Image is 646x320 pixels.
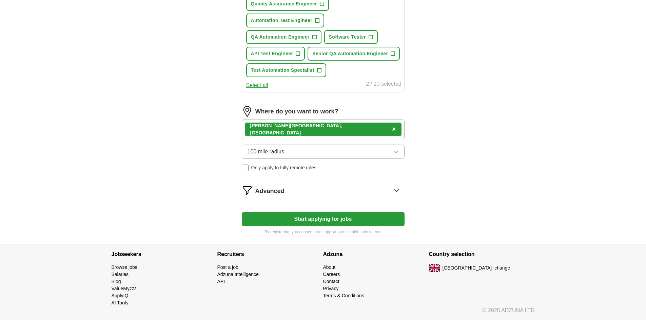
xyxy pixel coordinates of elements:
span: × [392,125,396,133]
button: Select all [246,81,268,89]
span: Automation Test Engineer [251,17,313,24]
img: UK flag [429,264,440,272]
button: change [494,264,510,272]
span: Only apply to fully remote roles [251,164,316,171]
button: Software Tester [324,30,378,44]
button: × [392,124,396,134]
img: filter [242,185,253,196]
div: © 2025 ADZUNA LTD [106,306,540,320]
span: Software Tester [329,34,366,41]
p: By registering, you consent to us applying to suitable jobs for you [242,229,405,235]
span: [GEOGRAPHIC_DATA] [443,264,492,272]
button: API Test Engineer [246,47,305,61]
span: QA Automation Engineer [251,34,310,41]
span: API Test Engineer [251,50,293,57]
a: Browse jobs [112,264,137,270]
div: 2 / 10 selected [366,80,401,89]
input: Only apply to fully remote roles [242,165,249,171]
a: Post a job [217,264,238,270]
button: QA Automation Engineer [246,30,321,44]
a: AI Tools [112,300,129,305]
span: Advanced [255,187,285,196]
div: [PERSON_NAME][GEOGRAPHIC_DATA], [GEOGRAPHIC_DATA] [250,122,389,136]
span: Senior QA Automation Engineer [312,50,388,57]
a: ValueMyCV [112,286,136,291]
a: Careers [323,272,340,277]
a: Terms & Conditions [323,293,364,298]
a: Privacy [323,286,339,291]
a: ApplyIQ [112,293,129,298]
a: Contact [323,279,339,284]
span: Test Automation Specialist [251,67,314,74]
span: Quality Assurance Engineer [251,0,317,7]
img: location.png [242,106,253,117]
a: Blog [112,279,121,284]
label: Where do you want to work? [255,107,338,116]
button: Automation Test Engineer [246,14,325,27]
a: About [323,264,336,270]
button: Start applying for jobs [242,212,405,226]
button: 100 mile radius [242,145,405,159]
a: Adzuna Intelligence [217,272,259,277]
span: 100 mile radius [248,148,285,156]
button: Senior QA Automation Engineer [308,47,400,61]
button: Test Automation Specialist [246,63,326,77]
a: API [217,279,225,284]
a: Salaries [112,272,129,277]
h4: Country selection [429,245,535,264]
